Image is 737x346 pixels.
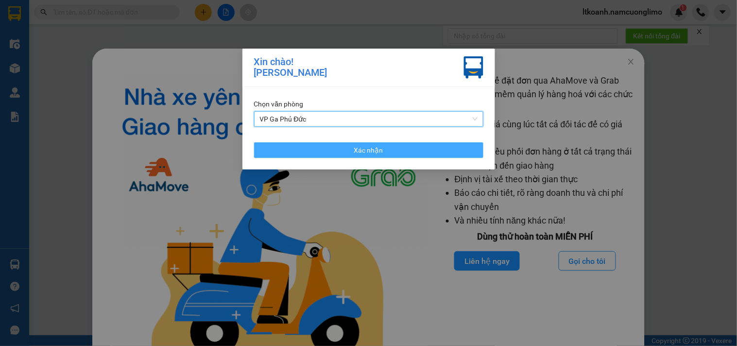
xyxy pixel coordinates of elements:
div: Chọn văn phòng [254,99,483,109]
button: Xác nhận [254,142,483,158]
span: Xác nhận [354,145,383,156]
img: vxr-icon [464,56,483,79]
div: Xin chào! [PERSON_NAME] [254,56,327,79]
span: VP Ga Phủ Đức [260,112,478,126]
